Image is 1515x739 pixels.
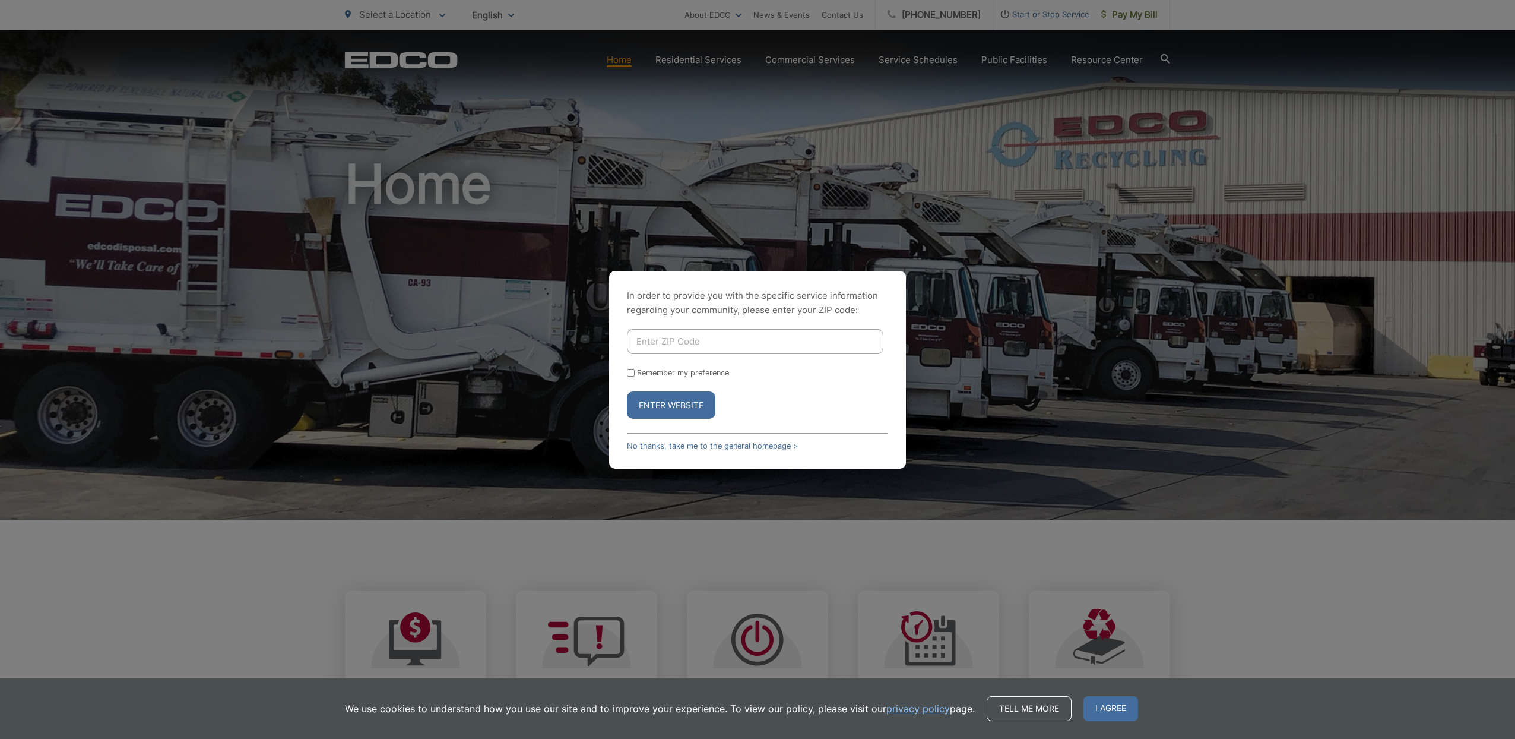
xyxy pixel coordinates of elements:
a: privacy policy [886,702,950,716]
p: We use cookies to understand how you use our site and to improve your experience. To view our pol... [345,702,975,716]
a: Tell me more [987,696,1072,721]
label: Remember my preference [637,368,729,377]
button: Enter Website [627,391,715,419]
span: I agree [1083,696,1138,721]
input: Enter ZIP Code [627,329,883,354]
p: In order to provide you with the specific service information regarding your community, please en... [627,289,888,317]
a: No thanks, take me to the general homepage > [627,441,798,450]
